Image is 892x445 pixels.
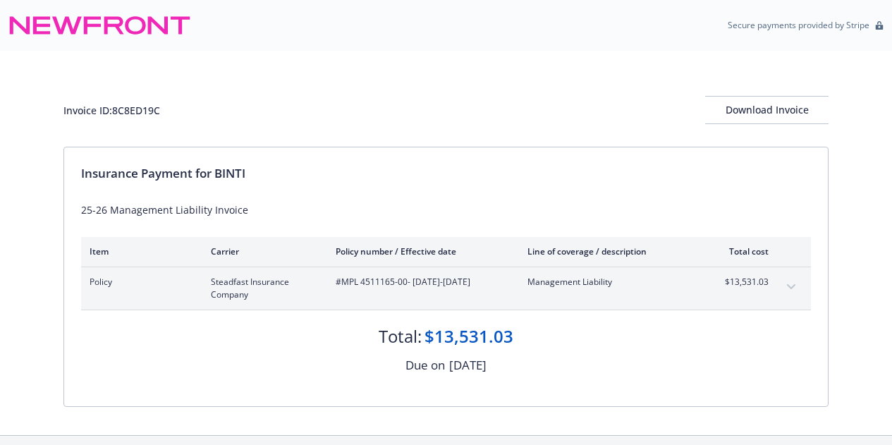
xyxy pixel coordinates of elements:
[728,19,869,31] p: Secure payments provided by Stripe
[705,97,829,123] div: Download Invoice
[211,276,313,301] span: Steadfast Insurance Company
[405,356,445,374] div: Due on
[716,276,769,288] span: $13,531.03
[336,276,505,288] span: #MPL 4511165-00 - [DATE]-[DATE]
[527,245,693,257] div: Line of coverage / description
[424,324,513,348] div: $13,531.03
[336,245,505,257] div: Policy number / Effective date
[527,276,693,288] span: Management Liability
[716,245,769,257] div: Total cost
[90,276,188,288] span: Policy
[90,245,188,257] div: Item
[449,356,487,374] div: [DATE]
[379,324,422,348] div: Total:
[81,267,811,310] div: PolicySteadfast Insurance Company#MPL 4511165-00- [DATE]-[DATE]Management Liability$13,531.03expa...
[705,96,829,124] button: Download Invoice
[780,276,802,298] button: expand content
[81,202,811,217] div: 25-26 Management Liability Invoice
[81,164,811,183] div: Insurance Payment for BINTI
[63,103,160,118] div: Invoice ID: 8C8ED19C
[211,245,313,257] div: Carrier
